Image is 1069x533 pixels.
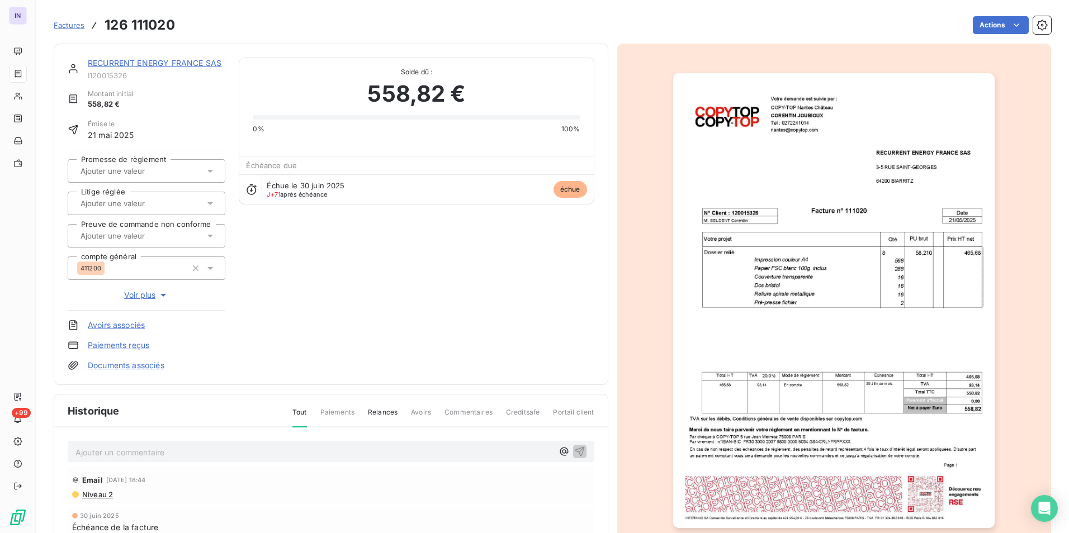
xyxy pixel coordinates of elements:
span: 0% [253,124,264,134]
span: 100% [561,124,580,134]
span: Commentaires [444,407,493,426]
span: 30 juin 2025 [80,512,119,519]
span: 558,82 € [88,99,134,110]
span: Historique [68,403,120,418]
span: 411200 [81,265,101,272]
a: Documents associés [88,360,164,371]
span: après échéance [267,191,327,198]
span: Creditsafe [506,407,540,426]
h3: 126 111020 [105,15,175,35]
span: I120015326 [88,71,225,80]
span: Portail client [553,407,594,426]
span: 558,82 € [367,77,465,111]
span: Avoirs [411,407,431,426]
span: J+71 [267,191,280,198]
span: Email [82,475,103,484]
span: Niveau 2 [81,490,113,499]
input: Ajouter une valeur [79,231,192,241]
span: Tout [292,407,307,427]
input: Ajouter une valeur [79,166,192,176]
div: Open Intercom Messenger [1031,495,1058,522]
button: Actions [973,16,1029,34]
a: Factures [54,20,84,31]
div: IN [9,7,27,25]
span: Échue le 30 juin 2025 [267,181,344,190]
span: Voir plus [124,289,169,301]
button: Voir plus [68,289,225,301]
a: Avoirs associés [88,320,145,331]
a: Paiements reçus [88,340,149,351]
span: 21 mai 2025 [88,129,134,141]
img: invoice_thumbnail [673,73,995,528]
a: RECURRENT ENERGY FRANCE SAS [88,58,221,68]
span: +99 [12,408,31,418]
span: Échéance due [246,161,297,170]
input: Ajouter une valeur [79,198,192,208]
span: Relances [368,407,398,426]
span: Émise le [88,119,134,129]
span: Échéance de la facture [72,521,158,533]
span: Factures [54,21,84,30]
span: Paiements [320,407,354,426]
span: [DATE] 18:44 [106,477,146,483]
span: Solde dû : [253,67,580,77]
span: Montant initial [88,89,134,99]
img: Logo LeanPay [9,508,27,526]
span: échue [554,181,587,198]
